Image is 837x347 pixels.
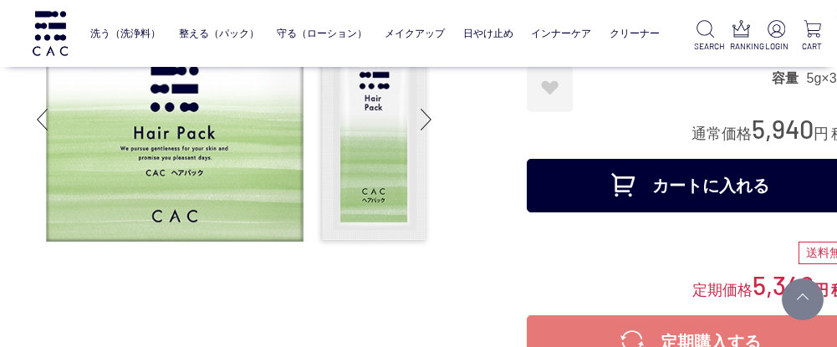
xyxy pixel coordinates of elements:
[610,16,660,51] a: クリーナー
[801,20,824,53] a: CART
[277,16,367,51] a: 守る（ローション）
[753,269,814,300] span: 5,346
[772,69,807,87] dt: 容量
[385,16,445,51] a: メイクアップ
[730,40,753,53] p: RANKING
[730,20,753,53] a: RANKING
[752,113,814,144] span: 5,940
[30,11,70,57] img: logo
[765,20,788,53] a: LOGIN
[765,40,788,53] p: LOGIN
[814,125,829,142] span: 円
[801,40,824,53] p: CART
[694,20,717,53] a: SEARCH
[463,16,513,51] a: 日やけ止め
[692,280,753,299] span: 定期価格
[527,66,573,112] a: お気に入りに登録する
[531,16,591,51] a: インナーケア
[694,40,717,53] p: SEARCH
[179,16,259,51] a: 整える（パック）
[90,16,161,51] a: 洗う（洗浄料）
[692,125,752,142] span: 通常価格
